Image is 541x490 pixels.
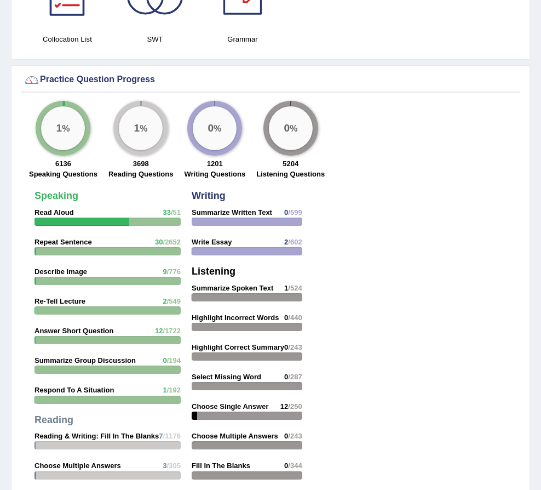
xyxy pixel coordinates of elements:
[284,284,288,292] span: 1
[192,432,278,440] strong: Choose Multiple Answers
[155,327,163,335] span: 12
[163,432,181,440] span: /1176
[192,402,268,411] strong: Choose Single Answer
[284,343,288,351] span: 0
[34,386,114,394] strong: Respond To A Situation
[280,402,288,411] span: 12
[192,284,273,292] strong: Summarize Spoken Text
[207,159,223,168] strong: 1201
[192,373,261,381] strong: Select Missing Word
[163,238,181,246] span: /2652
[34,267,87,276] strong: Describe Image
[34,208,74,216] strong: Read Aloud
[288,284,302,292] span: /524
[34,327,113,335] strong: Answer Short Question
[288,373,302,381] span: /287
[163,386,167,394] span: 1
[288,238,302,246] span: /602
[167,356,181,364] span: /194
[34,238,92,246] strong: Repeat Sentence
[171,208,181,216] span: /51
[284,461,288,470] span: 0
[288,402,302,411] span: /250
[163,461,167,470] span: 3
[284,208,288,216] span: 0
[163,356,167,364] span: 0
[119,106,163,150] div: %
[192,238,232,246] strong: Write Essay
[284,373,288,381] span: 0
[163,267,167,276] span: 9
[208,122,214,134] big: 0
[155,238,163,246] span: 30
[288,314,302,322] span: /440
[108,169,173,179] label: Reading Questions
[167,386,181,394] span: /192
[284,432,288,440] span: 0
[34,461,121,470] strong: Choose Multiple Answers
[256,169,325,179] label: Listening Questions
[284,314,288,322] span: 0
[34,190,78,201] strong: Speaking
[167,267,181,276] span: /776
[192,461,250,470] strong: Fill In The Blanks
[117,33,193,45] h4: SWT
[288,208,302,216] span: /599
[163,297,167,305] span: 2
[269,106,313,150] div: %
[34,432,159,440] strong: Reading & Writing: Fill In The Blanks
[192,190,226,201] strong: Writing
[192,343,284,351] strong: Highlight Correct Summary
[29,169,97,179] label: Speaking Questions
[192,266,235,277] strong: Listening
[24,72,517,88] div: Practice Question Progress
[134,122,140,134] big: 1
[283,159,298,168] strong: 5204
[41,106,85,150] div: %
[163,208,171,216] span: 33
[163,327,181,335] span: /1722
[56,122,62,134] big: 1
[167,297,181,305] span: /549
[34,414,73,425] strong: Reading
[192,314,279,322] strong: Highlight Incorrect Words
[284,122,290,134] big: 0
[204,33,281,45] h4: Grammar
[288,343,302,351] span: /243
[55,159,71,168] strong: 6136
[133,159,149,168] strong: 3698
[192,208,272,216] strong: Summarize Written Text
[184,169,245,179] label: Writing Questions
[34,297,85,305] strong: Re-Tell Lecture
[193,106,237,150] div: %
[288,432,302,440] span: /243
[288,461,302,470] span: /344
[167,461,181,470] span: /305
[284,238,288,246] span: 2
[29,33,106,45] h4: Collocation List
[159,432,163,440] span: 7
[34,356,136,364] strong: Summarize Group Discussion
